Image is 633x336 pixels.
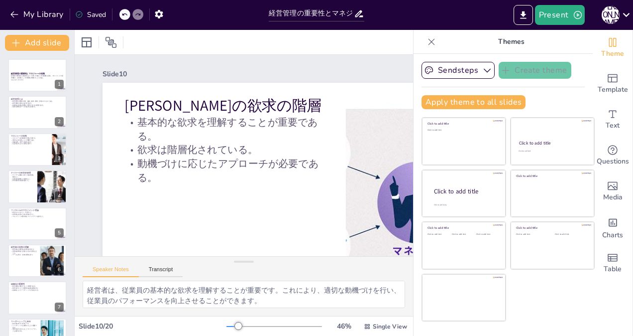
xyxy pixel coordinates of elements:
[555,233,586,236] div: Click to add text
[434,187,498,195] div: Click to add title
[11,209,64,212] p: ファヨールのマネジメント理論
[55,228,64,237] div: 5
[8,133,67,166] div: https://cdn.sendsteps.com/images/logo/sendsteps_logo_white.pnghttps://cdn.sendsteps.com/images/lo...
[11,174,34,178] p: テイラーは業績に基づく賃金制度を開発した。
[11,75,64,79] p: 経営者や管理者が企業活動において果たす役割とその重要性を探る。マネジメントの基本概念と、経営者としての職務を理解することが焦点。
[11,139,49,141] p: 適切な人材を選ぶことが重要である。
[83,281,405,308] textarea: 経営者は、従業員の基本的な欲求を理解することが重要です。これにより、適切な動機づけを行い、従業員のパフォーマンスを向上させることができます。 [PERSON_NAME]の理論では、欲求は階層的に...
[593,66,633,102] div: Add ready made slides
[514,5,533,25] button: Export to PowerPoint
[11,213,64,215] p: 効率的な経営のための原則を示した。
[11,98,64,101] p: 経営管理とは
[593,245,633,281] div: Add a table
[519,150,585,153] div: Click to add text
[602,5,620,25] button: [PERSON_NAME]
[83,266,139,277] button: Speaker Notes
[604,264,622,275] span: Table
[422,62,495,79] button: Sendsteps
[11,246,37,249] p: 経営者の役割の理解
[598,84,628,95] span: Template
[8,96,67,129] div: https://cdn.sendsteps.com/images/logo/sendsteps_logo_white.pnghttps://cdn.sendsteps.com/images/lo...
[606,120,620,131] span: Text
[373,323,407,331] span: Single View
[55,117,64,126] div: 2
[519,140,585,146] div: Click to add title
[8,59,67,92] div: https://cdn.sendsteps.com/images/logo/sendsteps_logo_white.pnghttps://cdn.sendsteps.com/images/lo...
[452,233,474,236] div: Click to add text
[11,102,64,104] p: 経営活動の出発点は計画である。
[8,244,67,277] div: https://cdn.sendsteps.com/images/logo/sendsteps_logo_white.pnghttps://cdn.sendsteps.com/images/lo...
[55,265,64,274] div: 6
[11,143,49,145] p: 生産性を向上させる責任を持つ。
[55,80,64,89] div: 1
[75,10,106,19] div: Saved
[427,226,499,230] div: Click to add title
[476,233,499,236] div: Click to add text
[11,320,37,323] p: リーダーシップと命令
[593,102,633,138] div: Add text boxes
[603,192,623,203] span: Media
[79,34,95,50] div: Layout
[11,289,64,291] p: 組織化によりリーダーシップが強化される。
[427,129,499,132] div: Click to add text
[11,79,64,81] p: Generated with [URL]
[11,211,64,213] p: 経営をプロセスとして分析した。
[602,230,623,241] span: Charts
[516,174,587,178] div: Click to add title
[593,138,633,173] div: Get real-time input from your audience
[55,191,64,200] div: 4
[11,215,64,217] p: マネジメントの基本的なフレームワークを提供した。
[55,303,64,312] div: 7
[11,137,49,139] p: マネジャーは労働者の仕事を計画する。
[124,95,323,116] p: [PERSON_NAME]の欲求の階層
[593,173,633,209] div: Add images, graphics, shapes or video
[593,209,633,245] div: Add charts and graphs
[597,156,629,167] span: Questions
[124,157,323,184] p: 動機づけに応じたアプローチが必要である。
[11,286,64,288] p: 経営資源を用意することが重要である。
[434,203,497,206] div: Click to add body
[269,6,354,21] input: Insert title
[11,171,34,174] p: テイラーの科学的管理
[535,5,585,25] button: Present
[11,254,37,256] p: チームを導き、全体の調和を保つ。
[422,95,526,109] button: Apply theme to all slides
[11,106,64,108] p: 指揮と調整はチームの協力を促進する。
[139,266,183,277] button: Transcript
[11,135,49,138] p: マネジャーの役割
[8,170,67,203] div: https://cdn.sendsteps.com/images/logo/sendsteps_logo_white.pnghttps://cdn.sendsteps.com/images/lo...
[593,30,633,66] div: Change the overall theme
[427,233,450,236] div: Click to add text
[11,104,64,106] p: 組織化は資源を効果的に利用するための基盤である。
[499,62,571,79] button: Create theme
[11,283,64,286] p: 組織化の重要性
[11,249,37,251] p: 経営者は企業全体の目標を設定する。
[11,325,37,328] p: リーダーシップを発揮することが重要である。
[332,322,356,331] div: 46 %
[427,122,499,126] div: Click to add title
[516,233,547,236] div: Click to add text
[602,6,620,24] div: [PERSON_NAME]
[11,288,64,290] p: 秩序を作ることで効率的な組織を構築する。
[11,250,37,254] p: 資源を効果的に活用するための計画を立てる。
[103,69,437,79] div: Slide 10
[8,281,67,314] div: 7
[11,100,64,102] p: 経営管理は資源の計画、組織、指揮、調整、評価のプロセスである。
[11,180,34,182] p: 科学的管理の基礎を築いた。
[11,72,45,75] strong: 経営管理の重要性とマネジャーの役割
[79,322,226,331] div: Slide 10 / 20
[11,178,34,180] p: 従業員の動機づけを重視した。
[11,323,37,325] p: 経営者は部下に命令を下す。
[7,6,68,22] button: My Library
[11,141,49,143] p: 訓練を通じて部下の成長を促す。
[516,226,587,230] div: Click to add title
[8,207,67,240] div: https://cdn.sendsteps.com/images/logo/sendsteps_logo_white.pnghttps://cdn.sendsteps.com/images/lo...
[601,48,624,59] span: Theme
[124,116,323,143] p: 基本的な欲求を理解することが重要である。
[439,30,583,54] p: Themes
[124,143,323,157] p: 欲求は階層化されている。
[105,36,117,48] span: Position
[11,328,37,332] p: 適切な指示を与えることでパフォーマンスを最大化する。
[5,35,69,51] button: Add slide
[55,154,64,163] div: 3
